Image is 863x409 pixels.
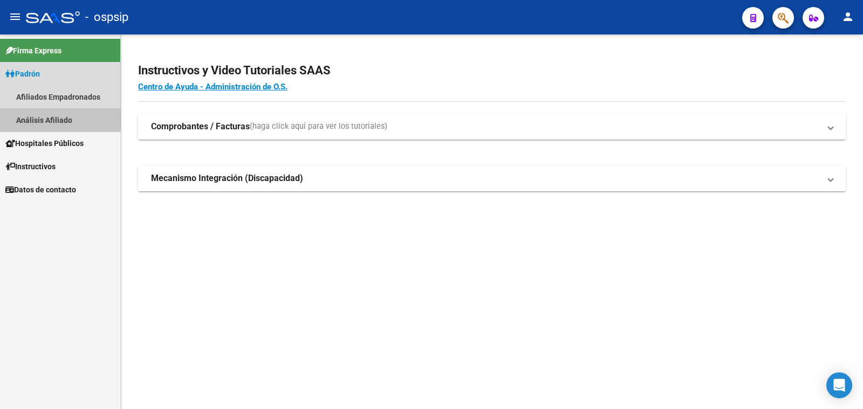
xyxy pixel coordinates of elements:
[151,121,250,133] strong: Comprobantes / Facturas
[5,184,76,196] span: Datos de contacto
[5,161,56,172] span: Instructivos
[5,45,61,57] span: Firma Express
[9,10,22,23] mat-icon: menu
[826,372,852,398] div: Open Intercom Messenger
[250,121,387,133] span: (haga click aquí para ver los tutoriales)
[841,10,854,23] mat-icon: person
[138,60,846,81] h2: Instructivos y Video Tutoriales SAAS
[5,137,84,149] span: Hospitales Públicos
[151,172,303,184] strong: Mecanismo Integración (Discapacidad)
[5,68,40,80] span: Padrón
[85,5,128,29] span: - ospsip
[138,114,846,140] mat-expansion-panel-header: Comprobantes / Facturas(haga click aquí para ver los tutoriales)
[138,165,846,191] mat-expansion-panel-header: Mecanismo Integración (Discapacidad)
[138,82,287,92] a: Centro de Ayuda - Administración de O.S.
